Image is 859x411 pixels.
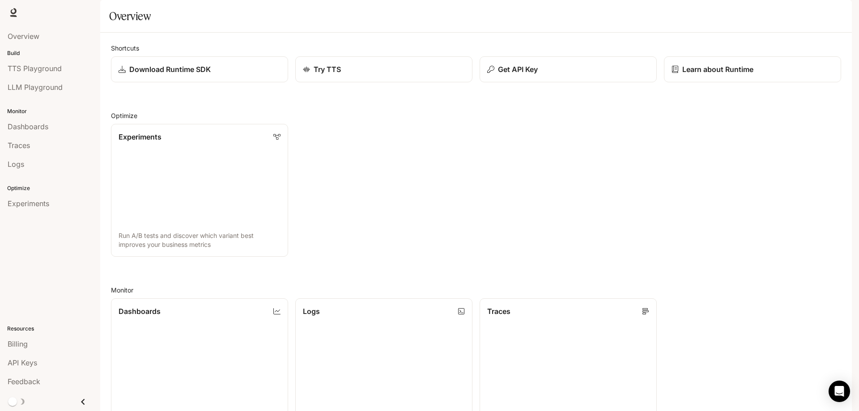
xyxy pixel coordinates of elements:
[480,56,657,82] button: Get API Key
[498,64,538,75] p: Get API Key
[109,7,151,25] h1: Overview
[111,285,841,295] h2: Monitor
[129,64,211,75] p: Download Runtime SDK
[487,306,510,317] p: Traces
[303,306,320,317] p: Logs
[111,124,288,257] a: ExperimentsRun A/B tests and discover which variant best improves your business metrics
[295,56,472,82] a: Try TTS
[119,231,281,249] p: Run A/B tests and discover which variant best improves your business metrics
[119,131,162,142] p: Experiments
[119,306,161,317] p: Dashboards
[664,56,841,82] a: Learn about Runtime
[111,56,288,82] a: Download Runtime SDK
[111,111,841,120] h2: Optimize
[682,64,753,75] p: Learn about Runtime
[314,64,341,75] p: Try TTS
[829,381,850,402] div: Open Intercom Messenger
[111,43,841,53] h2: Shortcuts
